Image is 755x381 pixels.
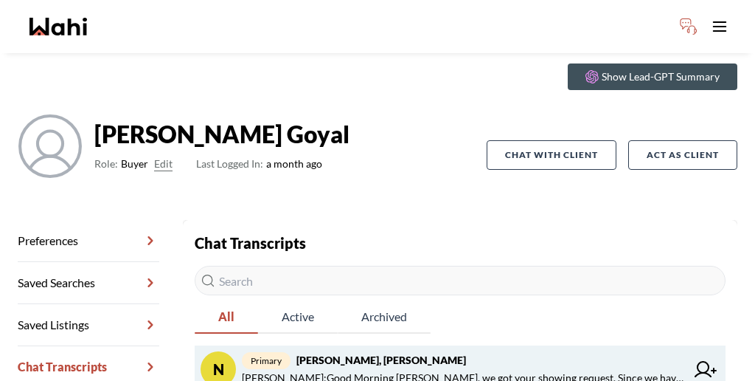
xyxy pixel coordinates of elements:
a: Wahi homepage [29,18,87,35]
button: Active [258,301,338,334]
button: Act as Client [628,140,737,170]
a: Saved Listings [18,304,159,346]
button: Chat with client [487,140,616,170]
p: Show Lead-GPT Summary [602,69,720,84]
button: Archived [338,301,431,334]
button: Edit [154,155,173,173]
button: Show Lead-GPT Summary [568,63,737,90]
strong: [PERSON_NAME] Goyal [94,120,349,149]
input: Search [195,266,726,295]
button: Toggle open navigation menu [705,12,734,41]
span: Buyer [121,155,148,173]
strong: [PERSON_NAME], [PERSON_NAME] [296,354,466,366]
button: All [195,301,258,334]
a: Saved Searches [18,262,159,304]
a: Preferences [18,220,159,262]
span: primary [242,352,290,369]
strong: Chat Transcripts [195,234,306,252]
span: Archived [338,301,431,332]
span: Active [258,301,338,332]
span: All [195,301,258,332]
span: Last Logged In: [196,157,263,170]
span: a month ago [196,155,322,173]
span: Role: [94,155,118,173]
